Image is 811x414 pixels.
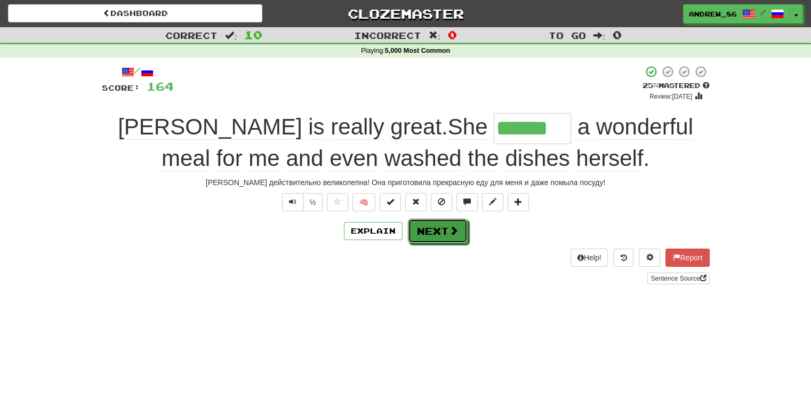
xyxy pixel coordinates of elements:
[760,9,766,16] span: /
[508,193,529,211] button: Add to collection (alt+a)
[431,193,452,211] button: Ignore sentence (alt+i)
[354,30,421,41] span: Incorrect
[286,146,323,171] span: and
[643,81,659,90] span: 25 %
[390,114,441,140] span: great
[643,81,710,91] div: Mastered
[448,28,457,41] span: 0
[613,28,622,41] span: 0
[429,31,440,40] span: :
[278,4,533,23] a: Clozemaster
[468,146,499,171] span: the
[147,79,174,93] span: 164
[118,114,302,140] span: [PERSON_NAME]
[385,47,450,54] strong: 5,000 Most Common
[576,146,643,171] span: herself
[331,114,384,140] span: really
[647,273,709,284] a: Sentence Source
[593,31,605,40] span: :
[102,177,710,188] div: [PERSON_NAME] действительно великолепна! Она приготовила прекрасную еду для меня и даже помыла по...
[384,146,462,171] span: washed
[118,114,494,140] span: .
[244,28,262,41] span: 10
[571,249,608,267] button: Help!
[380,193,401,211] button: Set this sentence to 100% Mastered (alt+m)
[303,193,323,211] button: ½
[162,114,693,171] span: .
[408,219,468,243] button: Next
[505,146,569,171] span: dishes
[308,114,324,140] span: is
[282,193,303,211] button: Play sentence audio (ctl+space)
[613,249,633,267] button: Round history (alt+y)
[327,193,348,211] button: Favorite sentence (alt+f)
[162,146,210,171] span: meal
[248,146,279,171] span: me
[8,4,262,22] a: Dashboard
[577,114,590,140] span: a
[102,83,140,92] span: Score:
[330,146,378,171] span: even
[689,9,737,19] span: Andrew_86
[405,193,427,211] button: Reset to 0% Mastered (alt+r)
[352,193,375,211] button: 🧠
[456,193,478,211] button: Discuss sentence (alt+u)
[596,114,693,140] span: wonderful
[280,193,323,211] div: Text-to-speech controls
[102,65,174,78] div: /
[549,30,586,41] span: To go
[344,222,403,240] button: Explain
[649,93,692,100] small: Review: [DATE]
[683,4,790,23] a: Andrew_86 /
[448,114,488,140] span: She
[216,146,243,171] span: for
[165,30,218,41] span: Correct
[225,31,237,40] span: :
[482,193,503,211] button: Edit sentence (alt+d)
[665,249,709,267] button: Report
